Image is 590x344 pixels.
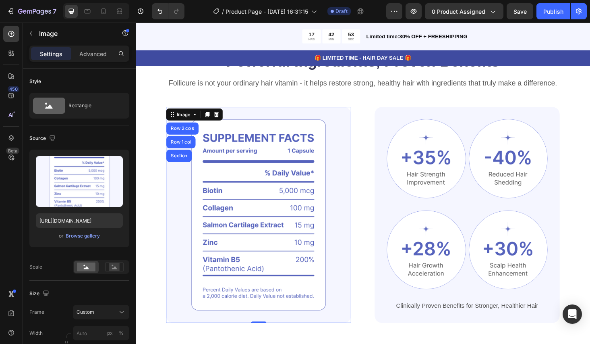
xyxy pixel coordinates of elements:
[107,329,113,337] div: px
[73,305,129,319] button: Custom
[267,296,438,306] div: Rich Text Editor. Editing area: main
[507,3,533,19] button: Save
[335,8,348,15] span: Draft
[77,309,94,316] span: Custom
[267,102,351,187] img: gempages_432750572815254551-84c71217-4c58-4145-a2a5-937282b23479.png
[32,59,451,71] div: Rich Text Editor. Editing area: main
[8,86,19,92] div: 450
[536,3,570,19] button: Publish
[32,90,229,319] img: gempages_432750572815254551-66b92020-b1db-4799-a708-de4f176e2f44.png
[59,231,64,241] span: or
[152,3,184,19] div: Undo/Redo
[36,110,64,115] div: Row 2 cols
[29,309,44,316] label: Frame
[36,125,60,129] div: Row 1 col
[66,232,100,240] div: Browse gallery
[40,50,62,58] p: Settings
[354,200,439,284] img: gempages_432750572815254551-82ae1bf9-a0c1-4d82-9cdd-bba5268474fa.png
[42,94,60,101] div: Image
[245,10,482,19] p: Limited time:30% OFF + FREESHIPPING
[29,329,43,337] label: Width
[116,328,126,338] button: px
[267,200,351,284] img: gempages_432750572815254551-70bb610a-ebb0-430f-9caa-08f8642af3b1.png
[36,213,123,228] input: https://example.com/image.jpg
[68,96,118,115] div: Rectangle
[226,7,308,16] span: Product Page - [DATE] 16:31:15
[73,326,129,340] input: px%
[29,78,41,85] div: Style
[53,6,56,16] p: 7
[563,304,582,324] div: Open Intercom Messenger
[105,328,115,338] button: %
[1,33,482,42] p: 🎁 LIMITED TIME - HAIR DAY SALE 🎁
[268,297,437,306] p: Clinically Proven Benefits for Stronger, Healthier Hair
[119,329,124,337] div: %
[29,288,51,299] div: Size
[79,50,107,58] p: Advanced
[354,102,439,187] img: gempages_432750572815254551-6e22f71e-9be9-476e-806b-29338532fb63.png
[29,263,42,271] div: Scale
[543,7,563,16] div: Publish
[65,232,100,240] button: Browse gallery
[425,3,503,19] button: 0 product assigned
[36,156,123,207] img: preview-image
[513,8,527,15] span: Save
[432,7,485,16] span: 0 product assigned
[136,23,590,344] iframe: Design area
[222,7,224,16] span: /
[3,3,60,19] button: 7
[39,29,108,38] p: Image
[6,148,19,154] div: Beta
[33,60,450,70] p: Follicure is not your ordinary hair vitamin - it helps restore strong, healthy hair with ingredie...
[36,139,56,144] div: Section
[29,133,57,144] div: Source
